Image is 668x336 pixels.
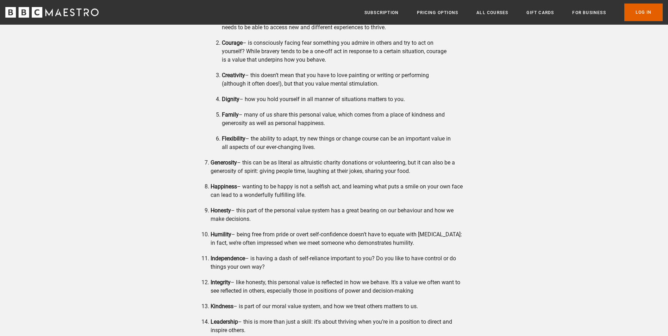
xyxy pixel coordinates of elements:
nav: Primary [364,4,663,21]
a: All Courses [476,9,508,16]
li: – is having a dash of self-reliance important to you? Do you like to have control or do things yo... [211,254,463,271]
li: – wanting to be happy is not a selfish act, and learning what puts a smile on your own face can l... [211,182,463,199]
li: – the ability to adapt, try new things or change course can be an important value in all aspects ... [222,135,452,151]
a: For business [572,9,606,16]
li: – how you hold yourself in all manner of situations matters to you. [222,95,452,104]
strong: Happiness [211,183,237,190]
li: – like honesty, this personal value is reflected in how we behave. It’s a value we often want to ... [211,278,463,295]
a: Gift Cards [526,9,554,16]
li: – many of us share this personal value, which comes from a place of kindness and generosity as we... [222,111,452,127]
strong: Integrity [211,279,231,286]
strong: Flexibility [222,135,245,142]
strong: Leadership [211,318,238,325]
strong: Dignity [222,96,239,102]
li: – is consciously facing fear something you admire in others and try to act on yourself? While bra... [222,39,452,64]
a: Pricing Options [417,9,458,16]
a: Log In [624,4,663,21]
a: Subscription [364,9,399,16]
strong: Humility [211,231,231,238]
strong: Family [222,111,239,118]
strong: Independence [211,255,245,262]
li: – this doesn’t mean that you have to love painting or writing or performing (although it often do... [222,71,452,88]
li: – is part of our moral value system, and how we treat others matters to us. [211,302,463,311]
svg: BBC Maestro [5,7,99,18]
li: – being free from pride or overt self-confidence doesn’t have to equate with [MEDICAL_DATA]: in f... [211,230,463,247]
strong: Honesty [211,207,231,214]
li: – this can be as literal as altruistic charity donations or volunteering, but it can also be a ge... [211,158,463,175]
li: – this part of the personal value system has a great bearing on our behaviour and how we make dec... [211,206,463,223]
strong: Generosity [211,159,237,166]
strong: Kindness [211,303,233,310]
strong: Creativity [222,72,245,79]
li: – this is more than just a skill: it’s about thriving when you’re in a position to direct and ins... [211,318,463,335]
strong: Courage [222,39,243,46]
